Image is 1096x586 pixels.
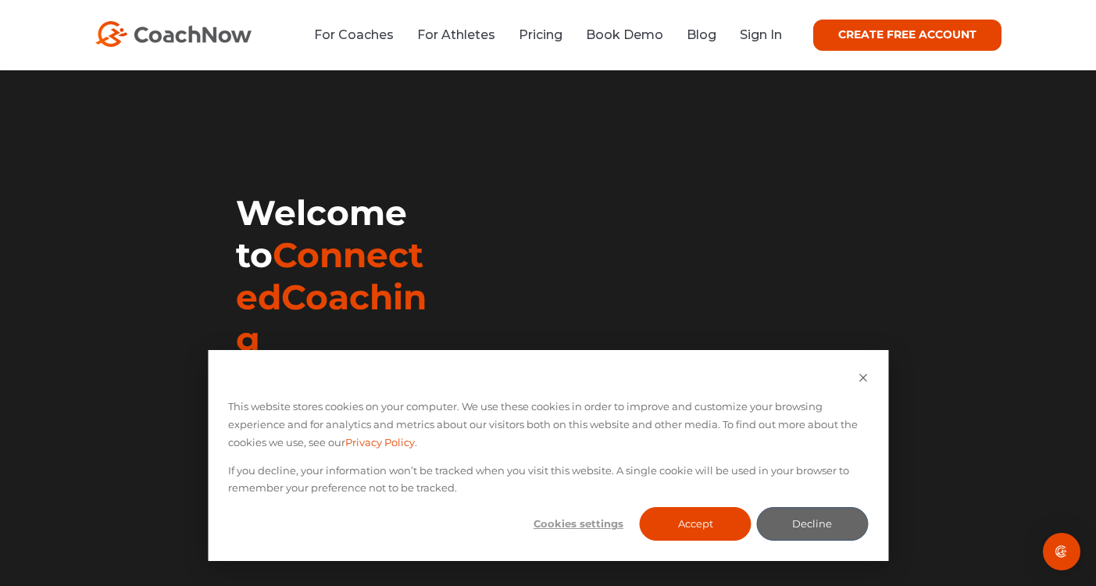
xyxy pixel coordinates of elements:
img: CoachNow Logo [95,21,252,47]
a: For Athletes [417,27,495,42]
button: Accept [640,507,751,541]
button: Decline [756,507,868,541]
a: Book Demo [586,27,663,42]
button: Dismiss cookie banner [858,370,868,388]
button: Cookies settings [523,507,634,541]
div: Cookie banner [208,350,888,561]
a: For Coaches [314,27,394,42]
h1: Welcome to [236,191,436,360]
span: ConnectedCoaching [236,234,427,360]
a: Privacy Policy [345,434,415,452]
p: If you decline, your information won’t be tracked when you visit this website. A single cookie wi... [228,462,868,498]
div: Open Intercom Messenger [1043,533,1080,570]
a: Pricing [519,27,562,42]
p: This website stores cookies on your computer. We use these cookies in order to improve and custom... [228,398,868,451]
a: Sign In [740,27,782,42]
a: CREATE FREE ACCOUNT [813,20,1001,51]
a: Blog [687,27,716,42]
